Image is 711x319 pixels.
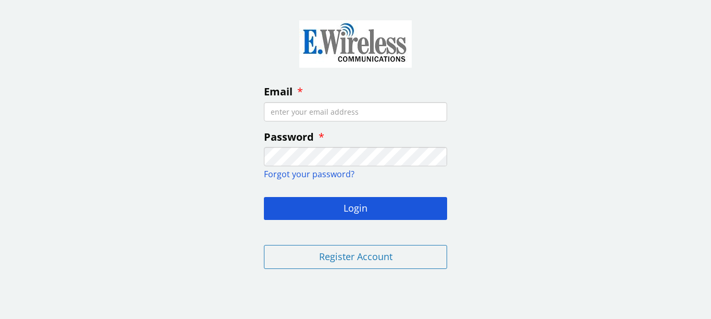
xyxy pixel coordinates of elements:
[264,197,447,220] button: Login
[264,245,447,269] button: Register Account
[264,102,447,121] input: enter your email address
[264,130,314,144] span: Password
[264,84,293,99] span: Email
[264,168,354,180] a: Forgot your password?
